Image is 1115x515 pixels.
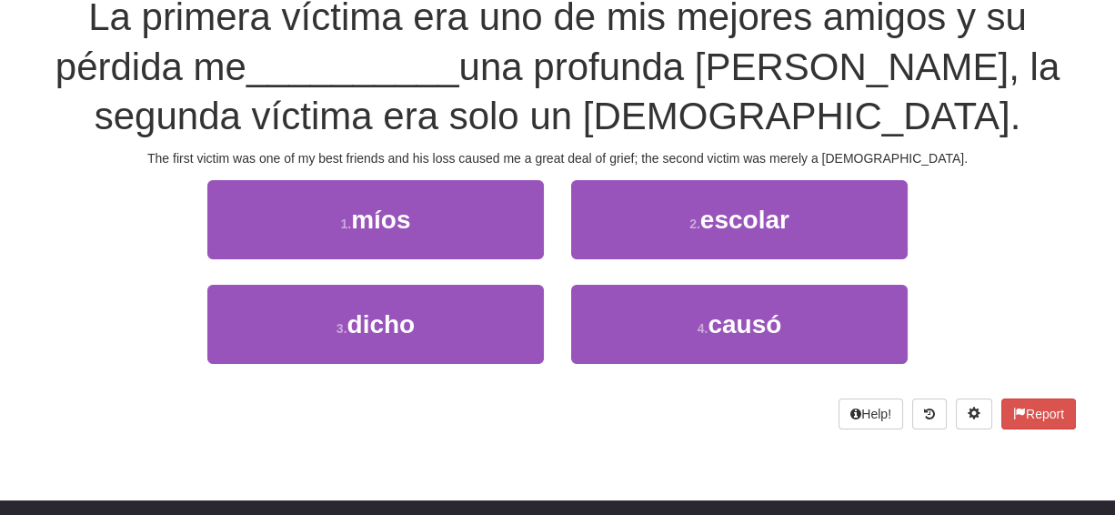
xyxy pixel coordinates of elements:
small: 4 . [698,321,708,336]
span: una profunda [PERSON_NAME], la segunda víctima era solo un [DEMOGRAPHIC_DATA]. [95,45,1060,138]
span: míos [351,206,410,234]
span: __________ [246,45,459,88]
small: 2 . [689,217,700,231]
small: 1 . [340,217,351,231]
small: 3 . [337,321,347,336]
button: Report [1001,399,1076,429]
div: The first victim was one of my best friends and his loss caused me a great deal of grief; the sec... [39,149,1076,167]
span: escolar [700,206,789,234]
span: causó [708,310,781,338]
span: dicho [347,310,416,338]
button: 2.escolar [571,180,908,259]
button: 1.míos [207,180,544,259]
button: 4.causó [571,285,908,364]
button: 3.dicho [207,285,544,364]
button: Help! [839,399,903,429]
button: Round history (alt+y) [912,399,947,429]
